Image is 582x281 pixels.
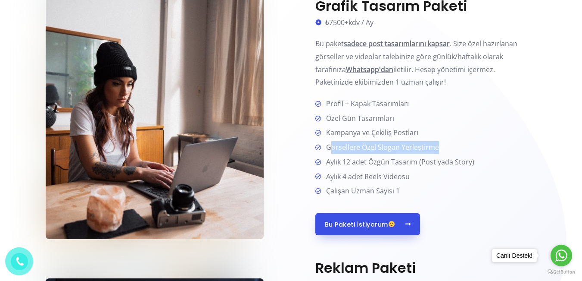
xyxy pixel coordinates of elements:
[325,221,395,227] span: Bu Paketi İstiyorum
[323,156,474,169] span: Aylık 12 adet Özgün Tasarım (Post yada Story)
[551,245,572,266] a: Go to whatsapp
[13,256,25,267] img: phone.png
[315,213,420,235] a: Bu Paketi İstiyorum🙂
[492,249,537,262] a: Canlı Destek!
[323,16,373,29] span: ₺7500+kdv / Ay
[315,260,537,276] h3: Reklam Paketi
[323,185,400,198] span: Çalışan Uzman Sayısı 1
[548,269,575,275] a: Go to GetButton.io website
[315,38,537,89] p: Bu paket . Size özel hazırlanan görseller ve videolar talebinize göre günlük/haftalık olarak tara...
[346,65,393,74] b: Whatsapp'dan
[389,221,395,227] img: 🙂
[344,39,450,48] b: sadece post tasarımlarını kapsar
[492,249,537,262] div: Canlı Destek!
[323,98,409,111] span: Profil + Kapak Tasarımları
[323,112,394,125] span: Özel Gün Tasarımları
[323,126,418,139] span: Kampanya ve Çekiliş Postları
[323,141,439,154] span: Görsellere Özel Slogan Yerleştirme
[323,170,410,183] span: Aylık 4 adet Reels Videosu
